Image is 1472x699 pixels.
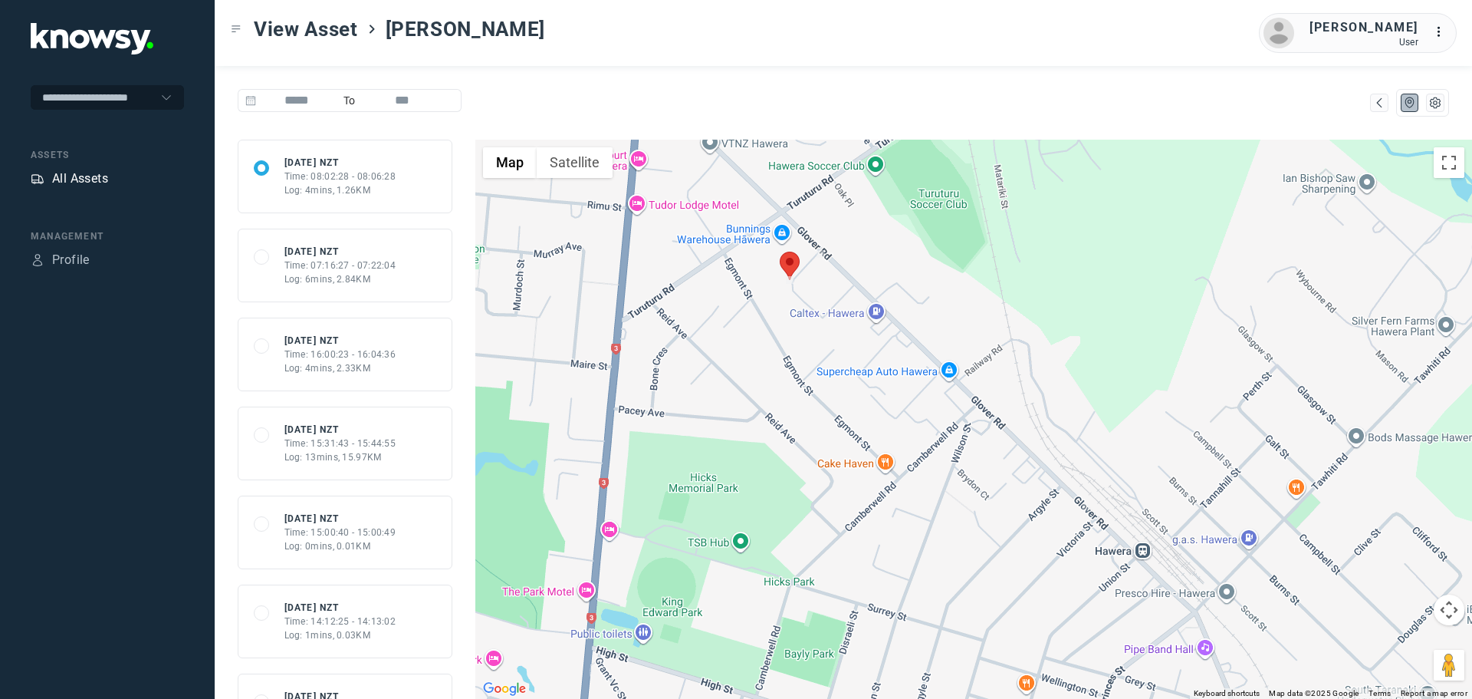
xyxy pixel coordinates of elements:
div: Assets [31,148,184,162]
div: Management [31,229,184,243]
div: Time: 16:00:23 - 16:04:36 [284,348,396,361]
a: Open this area in Google Maps (opens a new window) [479,679,530,699]
a: AssetsAll Assets [31,170,108,188]
div: Time: 08:02:28 - 08:06:28 [284,170,396,183]
div: All Assets [52,170,108,188]
div: Log: 4mins, 2.33KM [284,361,396,375]
div: Time: 14:12:25 - 14:13:02 [284,615,396,628]
button: Drag Pegman onto the map to open Street View [1434,650,1464,681]
div: Log: 0mins, 0.01KM [284,539,396,553]
div: [DATE] NZT [284,512,396,526]
div: [DATE] NZT [284,334,396,348]
div: [PERSON_NAME] [1309,18,1418,37]
img: Google [479,679,530,699]
div: [DATE] NZT [284,156,396,170]
div: Time: 07:16:27 - 07:22:04 [284,259,396,272]
div: List [1428,96,1442,110]
a: ProfileProfile [31,251,90,269]
div: Log: 4mins, 1.26KM [284,183,396,197]
span: To [337,89,362,112]
div: [DATE] NZT [284,423,396,437]
button: Show satellite imagery [537,147,613,178]
div: Log: 1mins, 0.03KM [284,628,396,642]
div: Time: 15:31:43 - 15:44:55 [284,437,396,450]
button: Toggle fullscreen view [1434,147,1464,178]
button: Show street map [483,147,537,178]
img: avatar.png [1263,18,1294,48]
div: Assets [31,172,44,186]
div: Map [1372,96,1386,110]
div: [DATE] NZT [284,601,396,615]
div: Log: 6mins, 2.84KM [284,272,396,286]
div: : [1434,23,1452,44]
button: Keyboard shortcuts [1194,688,1260,699]
span: View Asset [254,15,358,43]
div: Map [1403,96,1417,110]
div: : [1434,23,1452,41]
div: > [366,23,378,35]
div: Log: 13mins, 15.97KM [284,450,396,464]
button: Map camera controls [1434,595,1464,625]
div: Toggle Menu [231,24,242,35]
div: Profile [52,251,90,269]
tspan: ... [1434,26,1450,38]
div: Profile [31,253,44,267]
div: [DATE] NZT [284,245,396,259]
img: Application Logo [31,23,153,54]
span: [PERSON_NAME] [386,15,545,43]
a: Report a map error [1401,689,1467,697]
div: User [1309,37,1418,48]
a: Terms (opens in new tab) [1368,689,1391,697]
span: Map data ©2025 Google [1269,689,1359,697]
div: Time: 15:00:40 - 15:00:49 [284,526,396,539]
